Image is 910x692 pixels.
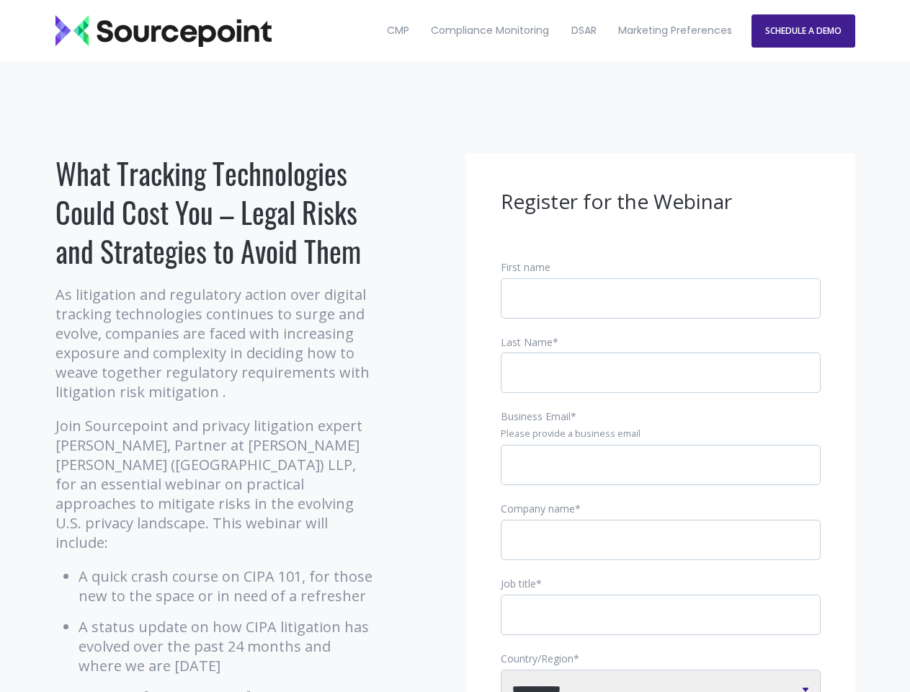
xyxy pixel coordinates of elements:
[55,15,272,47] img: Sourcepoint_logo_black_transparent (2)-2
[501,427,821,440] legend: Please provide a business email
[501,502,575,515] span: Company name
[501,188,821,216] h3: Register for the Webinar
[55,154,376,270] h1: What Tracking Technologies Could Cost You – Legal Risks and Strategies to Avoid Them
[55,285,376,402] p: As litigation and regulatory action over digital tracking technologies continues to surge and evo...
[501,335,553,349] span: Last Name
[751,14,855,48] a: SCHEDULE A DEMO
[79,567,376,605] li: A quick crash course on CIPA 101, for those new to the space or in need of a refresher
[501,577,536,590] span: Job title
[501,260,550,274] span: First name
[79,617,376,675] li: A status update on how CIPA litigation has evolved over the past 24 months and where we are [DATE]
[55,416,376,552] p: Join Sourcepoint and privacy litigation expert [PERSON_NAME], Partner at [PERSON_NAME] [PERSON_NA...
[501,409,571,423] span: Business Email
[501,652,574,665] span: Country/Region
